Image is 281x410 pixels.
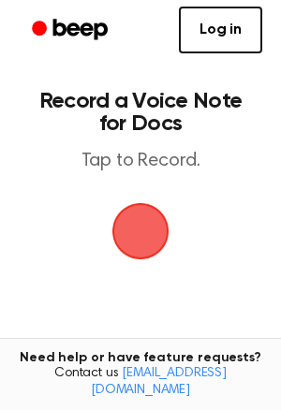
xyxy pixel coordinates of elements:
a: Log in [179,7,262,53]
a: Beep [19,12,125,49]
p: Tap to Record. [34,150,247,173]
img: Beep Logo [112,203,169,259]
span: Contact us [11,366,270,399]
a: [EMAIL_ADDRESS][DOMAIN_NAME] [91,367,227,397]
h1: Record a Voice Note for Docs [34,90,247,135]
